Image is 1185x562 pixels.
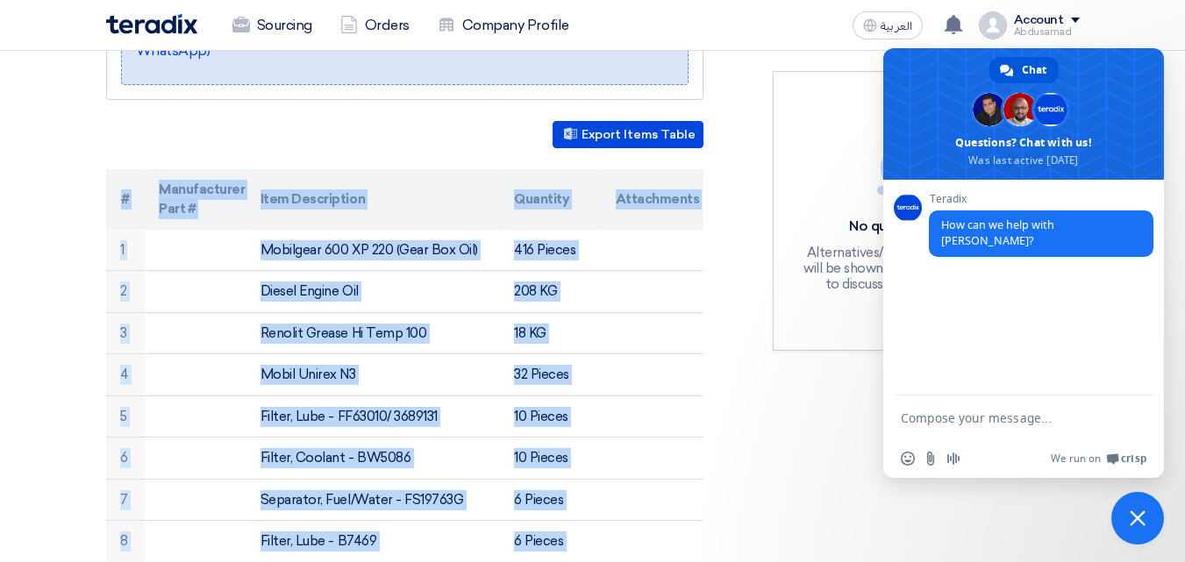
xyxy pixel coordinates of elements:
td: Diesel Engine Oil [246,271,500,313]
img: Teradix logo [106,14,197,34]
img: profile_test.png [979,11,1007,39]
span: العربية [881,20,912,32]
div: Account [1014,13,1064,28]
div: Chat [989,57,1059,83]
a: Company Profile [424,6,583,45]
th: Attachments [602,169,703,230]
td: Mobilgear 600 XP 220 (Gear Box Oil) [246,230,500,271]
th: Item Description [246,169,500,230]
td: 208 KG [500,271,602,313]
a: 📞 [PHONE_NUMBER] (Call or Click on the Number to use WhatsApp) [136,21,627,59]
span: Send a file [924,452,938,466]
span: How can we help with [PERSON_NAME]? [941,217,1054,248]
span: Chat [1022,57,1046,83]
th: # [106,169,146,230]
th: Quantity [500,169,602,230]
button: Export Items Table [553,121,703,148]
div: Abdusamad [1014,27,1080,37]
div: Alternatives/Suggestions from suppliers will be shown here, If you have any points to discuss wit... [798,245,1054,308]
td: 18 KG [500,312,602,354]
td: Separator, Fuel/Water - FS19763G [246,479,500,521]
td: 1 [106,230,146,271]
td: 416 Pieces [500,230,602,271]
img: empty_state_list.svg [877,114,975,196]
a: Sourcing [218,6,326,45]
button: العربية [853,11,923,39]
td: 2 [106,271,146,313]
td: 10 Pieces [500,438,602,480]
td: 10 Pieces [500,395,602,438]
span: Crisp [1121,452,1146,466]
span: Audio message [946,452,960,466]
textarea: Compose your message... [901,410,1108,426]
td: Renolit Grease Hi Temp 100 [246,312,500,354]
div: Close chat [1111,492,1164,544]
span: We run on [1051,452,1101,466]
td: 4 [106,354,146,396]
span: Insert an emoji [901,452,915,466]
td: Mobil Unirex N3 [246,354,500,396]
th: Manufacturer Part # [145,169,246,230]
div: No questions asked yet [798,217,1054,236]
td: 5 [106,395,146,438]
td: 32 Pieces [500,354,602,396]
td: 6 Pieces [500,479,602,521]
td: Filter, Lube - FF63010/ 3689131 [246,395,500,438]
td: Filter, Coolant - BW5086 [246,438,500,480]
td: 7 [106,479,146,521]
a: We run onCrisp [1051,452,1146,466]
span: Teradix [929,193,1153,205]
td: 6 [106,438,146,480]
td: 3 [106,312,146,354]
a: Orders [326,6,424,45]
